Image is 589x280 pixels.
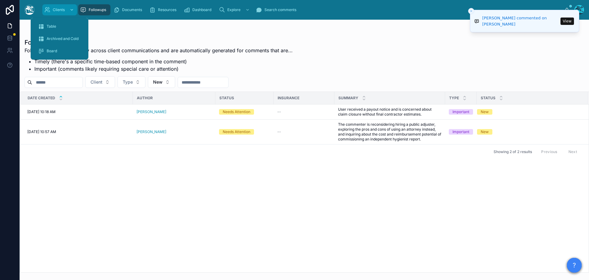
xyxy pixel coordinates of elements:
[219,96,234,101] span: Status
[137,96,153,101] span: Author
[452,109,469,115] div: Important
[277,109,281,114] span: --
[477,129,581,135] a: New
[34,45,85,57] a: Board
[25,5,34,15] img: App logo
[277,129,281,134] span: --
[481,96,495,101] span: Status
[277,129,331,134] a: --
[112,4,146,15] a: Documents
[481,109,489,115] div: New
[90,79,102,85] span: Client
[452,129,469,135] div: Important
[338,107,441,117] a: User received a payout notice and is concerned about claim closure without final contractor estim...
[78,4,110,15] a: Followups
[27,109,56,114] span: [DATE] 10:18 AM
[192,7,211,12] span: Dashboard
[137,109,212,114] a: [PERSON_NAME]
[227,7,241,12] span: Explore
[34,21,85,32] a: Table
[254,4,301,15] a: Search comments
[137,129,212,134] a: [PERSON_NAME]
[560,18,574,25] button: View
[567,258,582,273] button: ?
[25,38,293,47] h1: Followups
[47,36,79,41] span: Archived and Cold
[122,7,142,12] span: Documents
[219,109,270,115] a: Needs Attention
[34,58,293,65] li: Timely (there's a specific time-based component in the comment)
[34,65,293,73] li: Important (comments likely requiring special care or attention)
[449,109,473,115] a: Important
[123,79,133,85] span: Type
[278,96,299,101] span: Insurance
[477,109,581,115] a: New
[223,109,250,115] div: Needs Attention
[468,8,474,14] button: Close toast
[449,129,473,135] a: Important
[42,4,77,15] a: Clients
[182,4,216,15] a: Dashboard
[481,129,489,135] div: New
[264,7,296,12] span: Search comments
[148,76,175,88] button: Select Button
[27,109,129,114] a: [DATE] 10:18 AM
[474,18,479,25] img: Notification icon
[137,129,166,134] a: [PERSON_NAME]
[27,129,129,134] a: [DATE] 10:57 AM
[137,109,166,114] a: [PERSON_NAME]
[153,79,163,85] span: New
[28,96,55,101] span: Date Created
[53,7,65,12] span: Clients
[117,76,145,88] button: Select Button
[277,109,331,114] a: --
[223,129,250,135] div: Needs Attention
[338,96,358,101] span: Summary
[219,129,270,135] a: Needs Attention
[449,96,459,101] span: Type
[47,24,56,29] span: Table
[85,76,115,88] button: Select Button
[89,7,106,12] span: Followups
[338,122,441,142] a: The commenter is reconsidering hiring a public adjuster, exploring the pros and cons of using an ...
[27,129,56,134] span: [DATE] 10:57 AM
[482,15,559,27] div: [PERSON_NAME] commented on [PERSON_NAME]
[25,47,293,54] p: Followups highlight urgency across client communications and are automatically generated for comm...
[39,3,564,17] div: scrollable content
[47,49,57,53] span: Board
[148,4,181,15] a: Resources
[494,149,532,154] span: Showing 2 of 2 results
[34,33,85,44] a: Archived and Cold
[217,4,253,15] a: Explore
[158,7,176,12] span: Resources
